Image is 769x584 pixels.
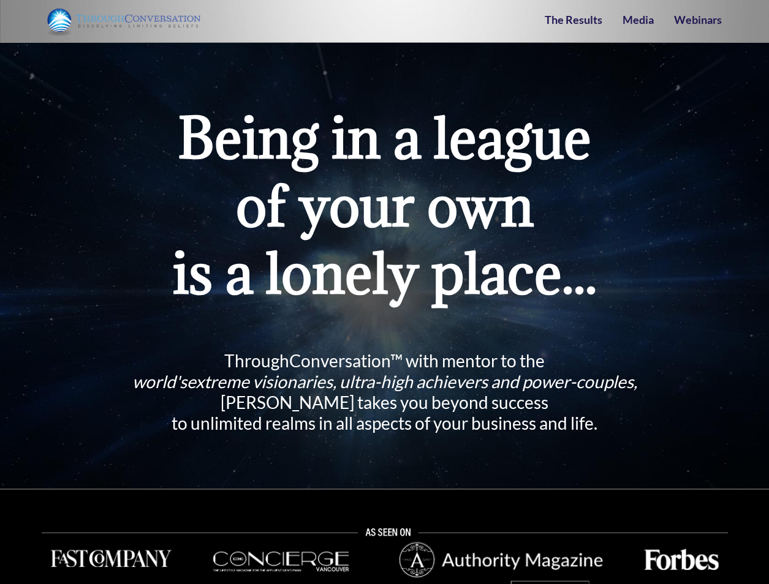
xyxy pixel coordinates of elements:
div: [PERSON_NAME] takes you beyond success [83,392,686,413]
i: world's [132,371,637,392]
b: Being in a league [178,102,591,173]
a: Webinars [674,13,722,26]
h2: ThroughConversation™ with mentor to the [83,350,686,433]
span: extreme visionaries, ultra-high achievers and power-couples, [187,371,637,392]
a: Media [623,13,654,26]
div: to unlimited realms in all aspects of your business and life. [83,413,686,433]
b: of your own [236,170,534,241]
b: is a lonely place... [173,238,597,309]
a: The Results [545,13,602,26]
